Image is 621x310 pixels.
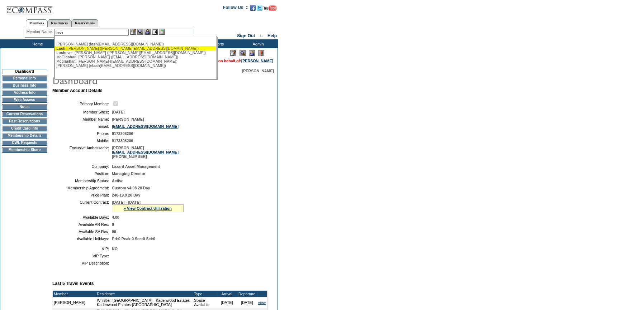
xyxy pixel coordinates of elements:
span: Lash [56,46,65,50]
td: Membership Agreement: [55,186,109,190]
td: [PERSON_NAME] [53,297,96,308]
td: Arrival [217,291,237,297]
span: Managing Director [112,171,146,176]
img: Become our fan on Facebook [250,5,256,11]
td: [DATE] [237,297,257,308]
span: [PERSON_NAME] [PHONE_NUMBER] [112,146,179,159]
td: Type [193,291,217,297]
a: [EMAIL_ADDRESS][DOMAIN_NAME] [112,150,179,154]
td: Residence [96,291,193,297]
td: Dashboard [2,69,47,74]
td: Member [53,291,96,297]
td: Available AR Res: [55,222,109,227]
div: [PERSON_NAME] (e [EMAIL_ADDRESS][DOMAIN_NAME]) [56,63,214,68]
td: Membership Details [2,133,47,139]
span: [DATE] - [DATE] [112,200,141,204]
td: Home [16,39,57,48]
b: Member Account Details [52,88,103,93]
span: Lazard Asset Management [112,164,160,169]
td: Exclusive Ambassador: [55,146,109,159]
b: Last 5 Travel Events [52,281,94,286]
img: Edit Mode [230,50,236,56]
img: pgTtlDashboard.gif [52,73,195,87]
span: Pri:0 Peak:0 Sec:0 Sel:0 [112,237,155,241]
a: Follow us on Twitter [257,7,262,11]
img: Impersonate [249,50,255,56]
div: [PERSON_NAME] ( [EMAIL_ADDRESS][DOMAIN_NAME]) [56,42,214,46]
td: Whistler, [GEOGRAPHIC_DATA] - Kadenwood Estates Kadenwood Estates [GEOGRAPHIC_DATA] [96,297,193,308]
td: Current Reservations [2,111,47,117]
div: Member Name: [27,29,54,35]
a: Reservations [71,19,98,27]
span: 9173308206 [112,131,133,136]
a: [PERSON_NAME] [241,59,273,63]
td: Member Since: [55,110,109,114]
div: , [PERSON_NAME] ([PERSON_NAME][EMAIL_ADDRESS][DOMAIN_NAME]) [56,46,214,50]
span: :: [260,33,263,38]
td: Departure [237,291,257,297]
img: Reservations [152,29,158,35]
span: 9173308206 [112,139,133,143]
img: b_calculator.gif [159,29,165,35]
span: 0 [112,222,114,227]
div: ever, [PERSON_NAME] ([PERSON_NAME][EMAIL_ADDRESS][DOMAIN_NAME]) [56,50,214,55]
img: Log Concern/Member Elevation [258,50,264,56]
span: You are acting on behalf of: [191,59,273,63]
td: Email: [55,124,109,129]
a: view [258,300,266,305]
span: lash [90,42,98,46]
img: View Mode [240,50,246,56]
td: Personal Info [2,76,47,81]
td: Available Holidays: [55,237,109,241]
img: Follow us on Twitter [257,5,262,11]
a: Members [26,19,48,27]
td: VIP: [55,247,109,251]
a: » View Contract Utilization [124,206,172,210]
img: View [137,29,143,35]
span: NO [112,247,118,251]
td: Membership Status: [55,179,109,183]
a: Sign Out [237,33,255,38]
td: Member Name: [55,117,109,121]
span: 99 [112,229,116,234]
td: Notes [2,104,47,110]
td: VIP Description: [55,261,109,265]
a: Subscribe to our YouTube Channel [264,7,276,11]
td: Company: [55,164,109,169]
td: Business Info [2,83,47,88]
td: Current Contract: [55,200,109,212]
td: Phone: [55,131,109,136]
td: Price Plan: [55,193,109,197]
span: Lash [56,50,65,55]
td: Address Info [2,90,47,96]
td: Admin [237,39,278,48]
td: Follow Us :: [223,4,248,13]
td: Space Available [193,297,217,308]
a: [EMAIL_ADDRESS][DOMAIN_NAME] [112,124,179,129]
td: Credit Card Info [2,126,47,131]
span: [DATE] [112,110,124,114]
span: Active [112,179,123,183]
td: Position: [55,171,109,176]
td: Available SA Res: [55,229,109,234]
div: McG an, [PERSON_NAME] ([EMAIL_ADDRESS][DOMAIN_NAME]) [56,55,214,59]
span: [PERSON_NAME] [112,117,144,121]
td: Web Access [2,97,47,103]
td: Primary Member: [55,100,109,107]
img: Impersonate [144,29,151,35]
td: Available Days: [55,215,109,219]
td: Membership Share [2,147,47,153]
span: lash [63,59,71,63]
td: CWL Requests [2,140,47,146]
span: 4.00 [112,215,119,219]
img: b_edit.gif [130,29,136,35]
div: Mcg an, [PERSON_NAME] ([EMAIL_ADDRESS][DOMAIN_NAME]) [56,59,214,63]
span: Custom v4.08 20 Day [112,186,150,190]
a: Become our fan on Facebook [250,7,256,11]
span: lash [65,55,72,59]
td: Past Reservations [2,118,47,124]
a: Residences [47,19,71,27]
img: Subscribe to our YouTube Channel [264,5,276,11]
td: [DATE] [217,297,237,308]
span: [PERSON_NAME] [242,69,274,73]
